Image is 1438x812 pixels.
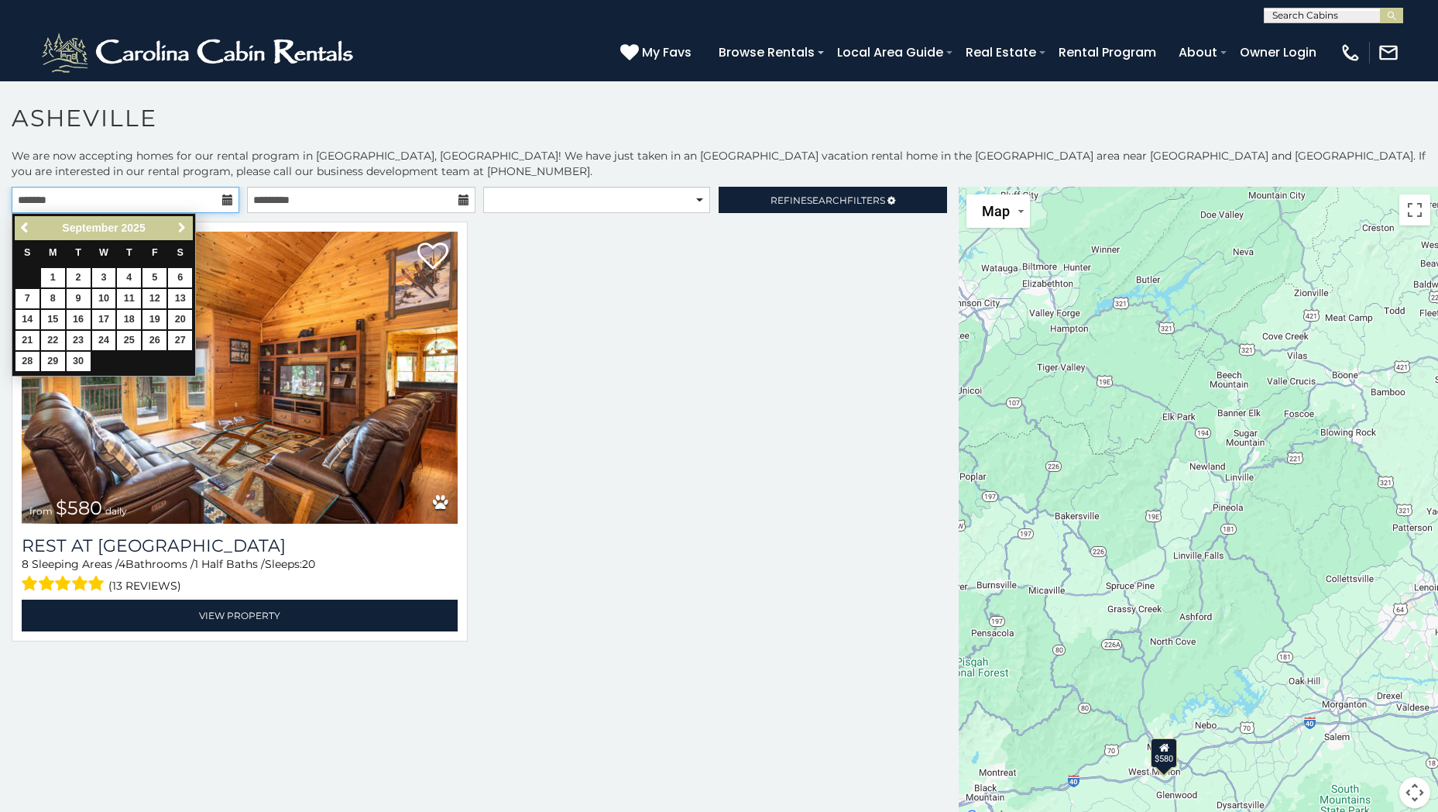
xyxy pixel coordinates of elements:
span: Sunday [24,247,30,258]
a: 25 [117,331,141,350]
a: My Favs [620,43,695,63]
button: Toggle fullscreen view [1399,194,1430,225]
span: Refine Filters [770,194,885,206]
a: RefineSearchFilters [719,187,946,213]
a: Real Estate [958,39,1044,66]
h3: Rest at Mountain Crest [22,535,458,556]
span: Saturday [177,247,184,258]
a: Rental Program [1051,39,1164,66]
span: (13 reviews) [108,576,181,596]
span: My Favs [642,43,692,62]
button: Map camera controls [1399,777,1430,808]
a: 1 [41,268,65,287]
a: 3 [92,268,116,287]
span: Monday [49,247,57,258]
span: Search [807,194,847,206]
img: White-1-2.png [39,29,360,76]
a: Local Area Guide [829,39,951,66]
span: Wednesday [99,247,108,258]
a: View Property [22,600,458,631]
a: 8 [41,289,65,308]
a: 16 [67,310,91,329]
a: Rest at [GEOGRAPHIC_DATA] [22,535,458,556]
span: from [29,505,53,517]
a: 15 [41,310,65,329]
a: Add to favorites [417,241,448,274]
a: 20 [168,310,192,329]
a: 28 [15,352,39,371]
a: About [1171,39,1225,66]
a: 27 [168,331,192,350]
a: Browse Rentals [711,39,822,66]
a: 6 [168,268,192,287]
a: Next [172,218,191,238]
button: Change map style [966,194,1030,228]
a: 4 [117,268,141,287]
a: 22 [41,331,65,350]
a: 14 [15,310,39,329]
span: daily [105,505,127,517]
span: Tuesday [75,247,81,258]
span: Thursday [126,247,132,258]
a: 26 [142,331,166,350]
a: 12 [142,289,166,308]
a: Previous [16,218,36,238]
span: Previous [19,222,32,234]
span: 1 Half Baths / [194,557,265,571]
a: Owner Login [1232,39,1324,66]
a: 18 [117,310,141,329]
span: 8 [22,557,29,571]
span: 20 [302,557,315,571]
a: 30 [67,352,91,371]
a: 19 [142,310,166,329]
img: phone-regular-white.png [1340,42,1361,64]
a: 2 [67,268,91,287]
a: 5 [142,268,166,287]
a: 7 [15,289,39,308]
div: Sleeping Areas / Bathrooms / Sleeps: [22,556,458,596]
a: 13 [168,289,192,308]
a: 9 [67,289,91,308]
img: mail-regular-white.png [1378,42,1399,64]
span: Next [176,222,188,234]
a: 21 [15,331,39,350]
img: Rest at Mountain Crest [22,232,458,524]
a: Rest at Mountain Crest from $580 daily [22,232,458,524]
div: $580 [1151,738,1178,768]
a: 11 [117,289,141,308]
span: Map [982,203,1010,219]
a: 17 [92,310,116,329]
span: Friday [152,247,158,258]
span: $580 [56,497,102,519]
span: 2025 [122,222,146,234]
span: 4 [118,557,125,571]
a: 24 [92,331,116,350]
span: September [62,222,118,234]
a: 23 [67,331,91,350]
a: 10 [92,289,116,308]
a: 29 [41,352,65,371]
